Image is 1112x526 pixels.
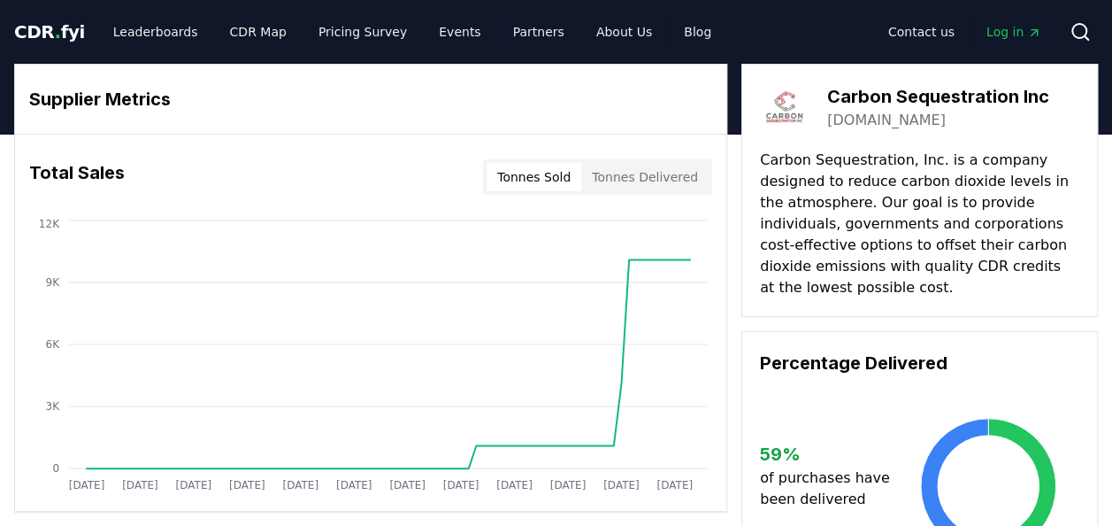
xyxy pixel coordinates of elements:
a: Log in [972,16,1055,48]
nav: Main [874,16,1055,48]
tspan: 12K [39,218,60,230]
h3: Percentage Delivered [760,350,1079,376]
span: CDR fyi [14,21,85,43]
tspan: [DATE] [443,479,479,491]
h3: 59 % [760,441,897,468]
span: Log in [986,23,1041,41]
tspan: [DATE] [603,479,640,491]
a: Leaderboards [99,16,212,48]
tspan: [DATE] [496,479,533,491]
button: Tonnes Delivered [581,163,709,191]
tspan: [DATE] [656,479,693,491]
nav: Main [99,16,725,48]
button: Tonnes Sold [487,163,581,191]
a: About Us [582,16,666,48]
tspan: 9K [45,276,60,289]
a: CDR Map [216,16,301,48]
tspan: [DATE] [282,479,318,491]
tspan: 0 [52,462,59,475]
a: Events [425,16,495,48]
tspan: 6K [45,338,60,351]
a: Contact us [874,16,969,48]
h3: Total Sales [29,159,125,195]
a: Partners [499,16,579,48]
a: CDR.fyi [14,19,85,44]
a: Pricing Survey [304,16,421,48]
span: . [55,21,61,43]
tspan: [DATE] [336,479,372,491]
tspan: [DATE] [229,479,265,491]
tspan: [DATE] [176,479,212,491]
tspan: [DATE] [389,479,426,491]
h3: Carbon Sequestration Inc [827,83,1049,110]
tspan: [DATE] [122,479,158,491]
p: of purchases have been delivered [760,468,897,510]
tspan: [DATE] [69,479,105,491]
a: Blog [670,16,725,48]
img: Carbon Sequestration Inc-logo [760,82,809,132]
h3: Supplier Metrics [29,86,712,112]
tspan: [DATE] [550,479,587,491]
a: [DOMAIN_NAME] [827,110,946,131]
tspan: 3K [45,400,60,413]
p: Carbon Sequestration, Inc. is a company designed to reduce carbon dioxide levels in the atmospher... [760,150,1079,298]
